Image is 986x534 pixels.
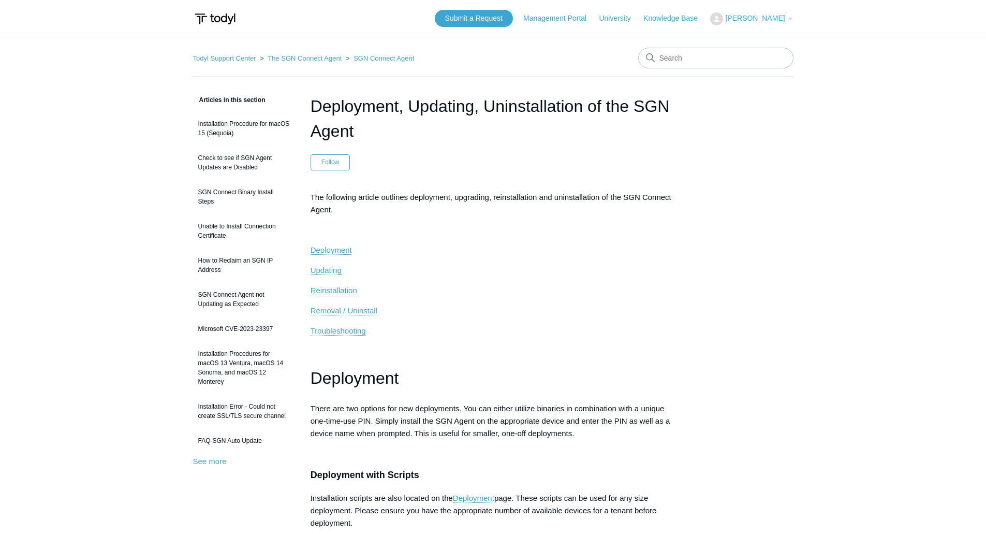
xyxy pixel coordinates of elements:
[311,286,357,295] span: Reinstallation
[193,148,295,177] a: Check to see if SGN Agent Updates are Disabled
[354,54,414,62] a: SGN Connect Agent
[311,266,342,275] a: Updating
[311,286,357,295] a: Reinstallation
[311,246,352,254] span: Deployment
[453,494,494,503] a: Deployment
[193,457,227,466] a: See more
[193,114,295,143] a: Installation Procedure for macOS 15 (Sequoia)
[311,154,350,170] button: Follow Article
[435,10,513,27] a: Submit a Request
[193,285,295,314] a: SGN Connect Agent not Updating as Expected
[311,470,419,480] span: Deployment with Scripts
[268,54,342,62] a: The SGN Connect Agent
[311,306,377,315] a: Removal / Uninstall
[193,9,237,28] img: Todyl Support Center Help Center home page
[193,397,295,426] a: Installation Error - Could not create SSL/TLS secure channel
[311,369,399,387] span: Deployment
[725,14,785,22] span: [PERSON_NAME]
[193,54,256,62] a: Todyl Support Center
[643,13,708,24] a: Knowledge Base
[311,193,671,214] span: The following article outlines deployment, upgrading, reinstallation and uninstallation of the SG...
[193,431,295,451] a: FAQ-SGN Auto Update
[311,494,657,527] span: page. These scripts can be used for any size deployment. Please ensure you have the appropriate n...
[193,319,295,339] a: Microsoft CVE-2023-23397
[193,344,295,392] a: Installation Procedures for macOS 13 Ventura, macOS 14 Sonoma, and macOS 12 Monterey
[599,13,641,24] a: University
[193,54,258,62] li: Todyl Support Center
[193,96,266,104] span: Articles in this section
[193,182,295,211] a: SGN Connect Binary Install Steps
[311,246,352,255] a: Deployment
[710,12,793,25] button: [PERSON_NAME]
[344,54,414,62] li: SGN Connect Agent
[311,266,342,275] span: Updating
[311,94,676,143] h1: Deployment, Updating, Uninstallation of the SGN Agent
[311,404,670,438] span: There are two options for new deployments. You can either utilize binaries in combination with a ...
[258,54,344,62] li: The SGN Connect Agent
[638,48,793,68] input: Search
[311,326,366,336] a: Troubleshooting
[193,217,295,246] a: Unable to Install Connection Certificate
[523,13,597,24] a: Management Portal
[193,251,295,280] a: How to Reclaim an SGN IP Address
[311,494,453,502] span: Installation scripts are also located on the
